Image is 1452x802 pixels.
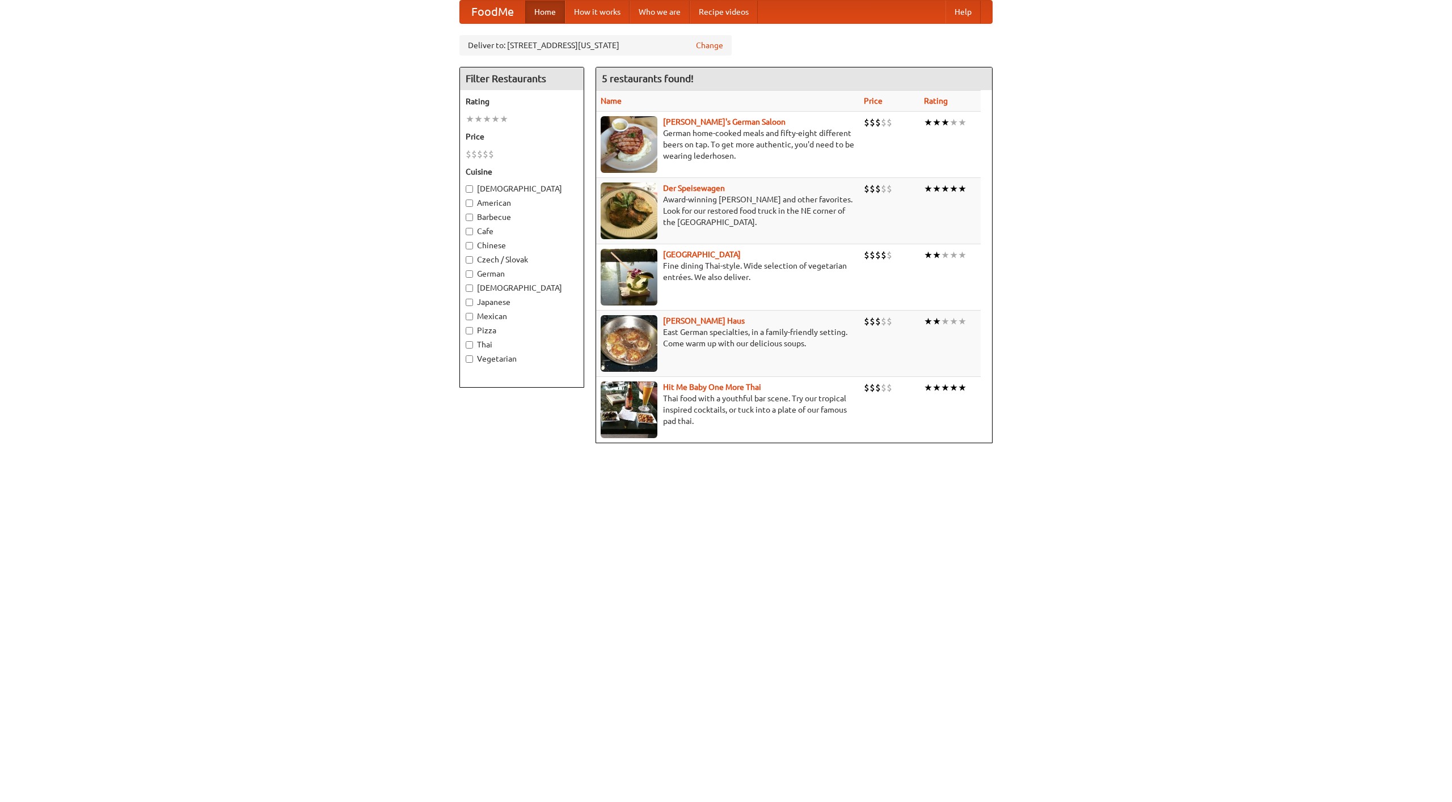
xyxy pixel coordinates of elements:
li: $ [869,249,875,261]
p: Thai food with a youthful bar scene. Try our tropical inspired cocktails, or tuck into a plate of... [601,393,855,427]
li: $ [887,315,892,328]
li: ★ [949,315,958,328]
a: Hit Me Baby One More Thai [663,383,761,392]
h4: Filter Restaurants [460,67,584,90]
li: $ [875,249,881,261]
li: ★ [958,116,966,129]
p: German home-cooked meals and fifty-eight different beers on tap. To get more authentic, you'd nee... [601,128,855,162]
b: [PERSON_NAME] Haus [663,316,745,325]
a: Who we are [630,1,690,23]
a: Help [946,1,981,23]
li: $ [881,183,887,195]
li: ★ [932,116,941,129]
li: ★ [941,249,949,261]
li: $ [869,116,875,129]
li: $ [881,315,887,328]
input: Vegetarian [466,355,473,363]
label: Mexican [466,311,578,322]
input: [DEMOGRAPHIC_DATA] [466,185,473,193]
li: $ [869,315,875,328]
li: ★ [932,315,941,328]
label: Cafe [466,226,578,237]
li: $ [466,148,471,160]
h5: Price [466,131,578,142]
li: ★ [924,116,932,129]
li: $ [483,148,488,160]
li: $ [477,148,483,160]
li: ★ [941,315,949,328]
label: Czech / Slovak [466,254,578,265]
li: $ [881,381,887,394]
a: Name [601,96,622,105]
ng-pluralize: 5 restaurants found! [602,73,694,84]
a: FoodMe [460,1,525,23]
li: ★ [466,113,474,125]
p: Fine dining Thai-style. Wide selection of vegetarian entrées. We also deliver. [601,260,855,283]
li: ★ [941,381,949,394]
li: $ [869,381,875,394]
label: American [466,197,578,209]
li: ★ [932,183,941,195]
label: Vegetarian [466,353,578,364]
li: ★ [949,381,958,394]
li: ★ [949,249,958,261]
li: $ [864,116,869,129]
li: $ [869,183,875,195]
a: Home [525,1,565,23]
a: How it works [565,1,630,23]
li: ★ [941,183,949,195]
li: ★ [941,116,949,129]
label: Pizza [466,325,578,336]
li: ★ [958,183,966,195]
p: Award-winning [PERSON_NAME] and other favorites. Look for our restored food truck in the NE corne... [601,194,855,228]
li: ★ [483,113,491,125]
li: $ [887,183,892,195]
li: ★ [932,249,941,261]
li: ★ [949,116,958,129]
div: Deliver to: [STREET_ADDRESS][US_STATE] [459,35,732,56]
li: ★ [958,249,966,261]
label: [DEMOGRAPHIC_DATA] [466,183,578,194]
input: Mexican [466,313,473,320]
li: $ [875,315,881,328]
a: [GEOGRAPHIC_DATA] [663,250,741,259]
b: Der Speisewagen [663,184,725,193]
b: [PERSON_NAME]'s German Saloon [663,117,786,126]
li: $ [887,116,892,129]
img: esthers.jpg [601,116,657,173]
h5: Rating [466,96,578,107]
a: Change [696,40,723,51]
input: Cafe [466,228,473,235]
label: Thai [466,339,578,350]
a: Price [864,96,883,105]
img: speisewagen.jpg [601,183,657,239]
li: ★ [949,183,958,195]
input: [DEMOGRAPHIC_DATA] [466,285,473,292]
input: Thai [466,341,473,349]
li: ★ [924,249,932,261]
li: $ [875,116,881,129]
label: Barbecue [466,211,578,223]
li: ★ [924,315,932,328]
li: $ [864,381,869,394]
li: $ [881,249,887,261]
li: ★ [932,381,941,394]
li: $ [881,116,887,129]
img: satay.jpg [601,249,657,305]
img: kohlhaus.jpg [601,315,657,372]
li: $ [875,381,881,394]
a: Recipe videos [690,1,758,23]
li: $ [471,148,477,160]
li: $ [887,381,892,394]
h5: Cuisine [466,166,578,177]
li: $ [864,183,869,195]
p: East German specialties, in a family-friendly setting. Come warm up with our delicious soups. [601,326,855,349]
li: ★ [924,381,932,394]
label: German [466,268,578,279]
li: ★ [958,315,966,328]
label: Japanese [466,296,578,308]
img: babythai.jpg [601,381,657,438]
li: $ [875,183,881,195]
